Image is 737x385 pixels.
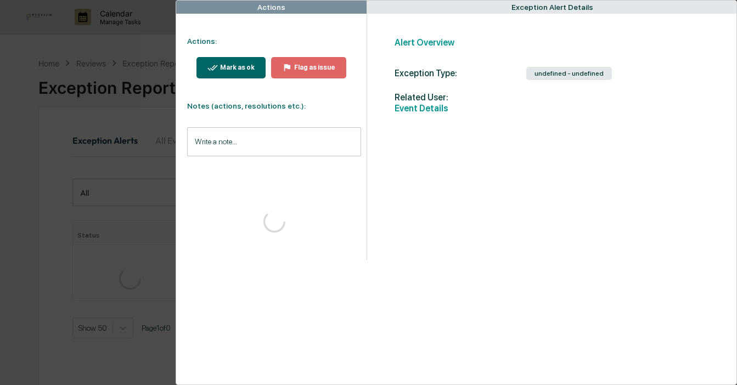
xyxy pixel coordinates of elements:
div: undefined - undefined [526,67,612,80]
button: Flag as issue [271,57,347,78]
strong: Notes (actions, resolutions etc.): [187,101,306,110]
div: Actions [257,3,285,12]
div: Flag as issue [292,64,335,71]
h2: Alert Overview [395,37,721,48]
strong: Actions: [187,37,217,46]
div: Mark as ok [218,64,255,71]
span: Related User: [395,92,526,103]
div: Exception Type: [395,68,526,78]
div: Exception Alert Details [511,3,593,12]
h2: Event Details [395,103,721,114]
button: Mark as ok [196,57,266,78]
